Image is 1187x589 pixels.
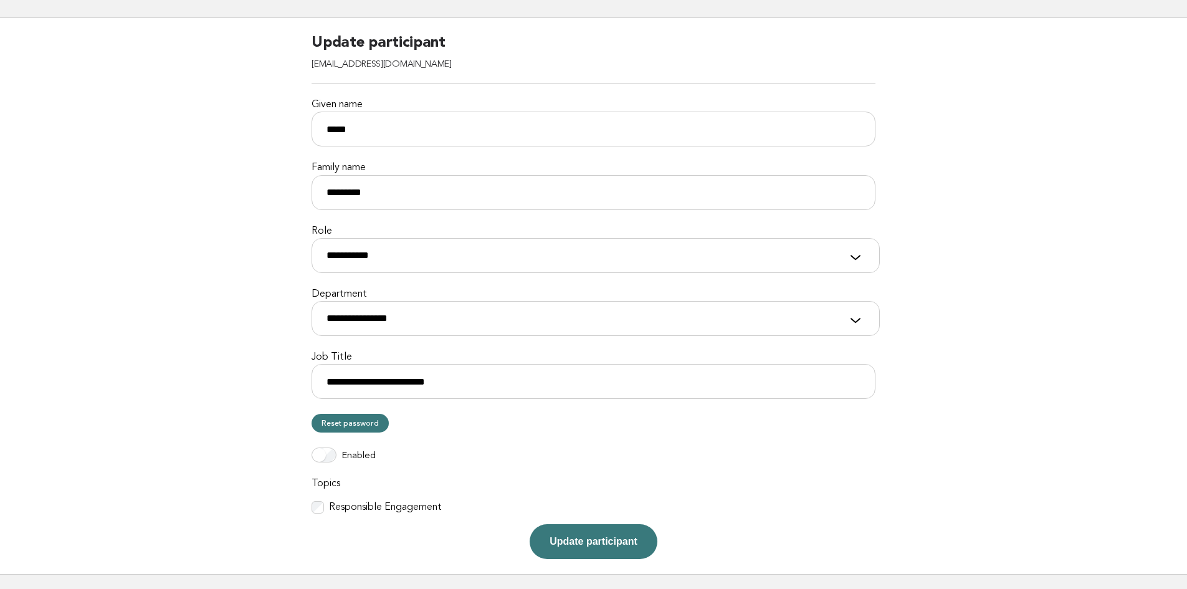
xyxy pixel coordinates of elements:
[312,161,875,175] label: Family name
[312,225,875,238] label: Role
[312,60,452,69] span: [EMAIL_ADDRESS][DOMAIN_NAME]
[312,288,875,301] label: Department
[530,524,657,559] button: Update participant
[312,98,875,112] label: Given name
[312,351,875,364] label: Job Title
[312,414,389,433] a: Reset password
[312,477,875,491] label: Topics
[329,501,442,514] label: Responsible Engagement
[341,450,376,462] label: Enabled
[312,33,875,84] h2: Update participant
